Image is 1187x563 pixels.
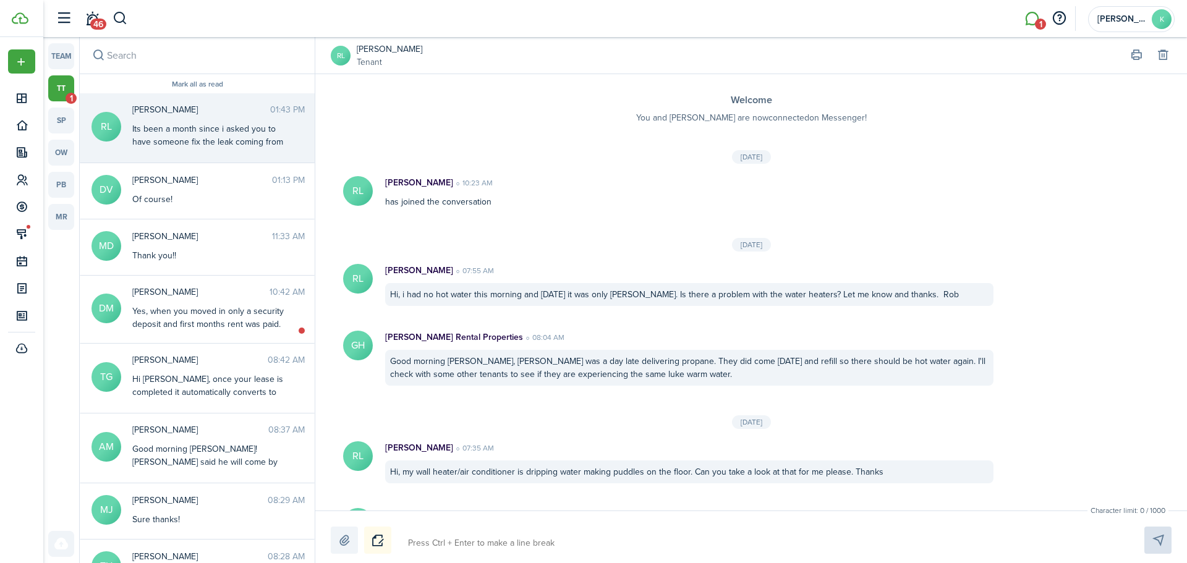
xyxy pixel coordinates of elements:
p: [PERSON_NAME] [385,508,453,521]
time: 08:42 AM [268,353,305,366]
div: Sure thanks! [132,513,287,526]
span: Dane Martin [132,286,270,298]
time: 07:35 AM [453,442,494,454]
a: pb [48,172,74,198]
time: 08:29 AM [268,494,305,507]
avatar-text: GH [343,331,373,360]
div: Its been a month since i asked you to have someone fix the leak coming from the wall air conditio... [132,122,287,174]
div: [DATE] [732,238,771,252]
span: Trevor Gaboriault [132,353,268,366]
span: Derek Villeneuve [132,174,272,187]
avatar-text: RL [91,112,121,142]
time: 07:55 AM [453,265,494,276]
span: Tanya Hartigan [132,550,268,563]
button: Delete [1154,47,1172,64]
div: has joined the conversation [373,176,1006,208]
p: [PERSON_NAME] [385,176,453,189]
span: Maryam Jamilzadeh [132,494,268,507]
a: Notifications [80,3,104,35]
avatar-text: K [1152,9,1172,29]
button: Print [1128,47,1145,64]
img: TenantCloud [12,12,28,24]
button: Mark all as read [172,80,223,89]
time: 11:33 AM [272,230,305,243]
button: Open resource center [1049,8,1070,29]
span: 1 [66,93,77,104]
time: 08:28 AM [268,550,305,563]
time: 10:42 AM [270,286,305,298]
span: Robert Lawrance [132,103,270,116]
avatar-text: RL [343,441,373,471]
avatar-text: MJ [91,495,121,525]
small: Character limit: 0 / 1000 [1087,505,1168,516]
span: 46 [90,19,106,30]
div: [DATE] [732,150,771,164]
div: Yes, when you moved in only a security deposit and first months rent was paid. [132,305,287,331]
span: Kaitlyn [1097,15,1147,23]
avatar-text: DV [91,175,121,205]
avatar-text: RL [343,264,373,294]
div: Good morning [PERSON_NAME]! [PERSON_NAME] said he will come by [DATE] to finish the repair. He di... [132,442,287,533]
avatar-text: AM [91,432,121,462]
a: sp [48,108,74,133]
span: Maya Davis [132,230,272,243]
avatar-text: KA [343,508,373,538]
a: RL [331,46,351,66]
h3: Welcome [340,93,1162,108]
input: search [80,37,315,74]
div: Good morning [PERSON_NAME], [PERSON_NAME] was a day late delivering propane. They did come [DATE]... [385,350,993,386]
a: [PERSON_NAME] [357,43,422,56]
div: Of course! [132,193,287,206]
button: Notice [364,527,391,554]
div: has joined the conversation [373,508,1006,540]
p: [PERSON_NAME] [385,441,453,454]
span: Amber Morrill [132,423,268,436]
a: Tenant [357,56,422,69]
time: 08:37 AM [268,423,305,436]
div: Hi, i had no hot water this morning and [DATE] it was only [PERSON_NAME]. Is there a problem with... [385,283,993,306]
p: You and [PERSON_NAME] are now connected on Messenger! [340,111,1162,124]
a: team [48,43,74,69]
p: [PERSON_NAME] [385,264,453,277]
button: Search [113,8,128,29]
button: Search [90,47,107,64]
div: [DATE] [732,415,771,429]
avatar-text: MD [91,231,121,261]
div: Hi [PERSON_NAME], once your lease is completed it automatically converts to month-to-month so the... [132,373,287,476]
a: ow [48,140,74,166]
time: 01:43 PM [270,103,305,116]
div: Thank you!! [132,249,287,262]
a: mr [48,204,74,230]
avatar-text: RL [343,176,373,206]
avatar-text: DM [91,294,121,323]
avatar-text: TG [91,362,121,392]
time: 10:23 AM [453,177,493,188]
button: Open menu [8,49,35,74]
time: 01:13 PM [272,174,305,187]
a: tt [48,75,74,101]
time: 08:18 AM [453,509,493,520]
div: Hi, my wall heater/air conditioner is dripping water making puddles on the floor. Can you take a ... [385,460,993,483]
p: [PERSON_NAME] Rental Properties [385,331,523,344]
button: Open sidebar [52,7,75,30]
time: 08:04 AM [523,332,564,343]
